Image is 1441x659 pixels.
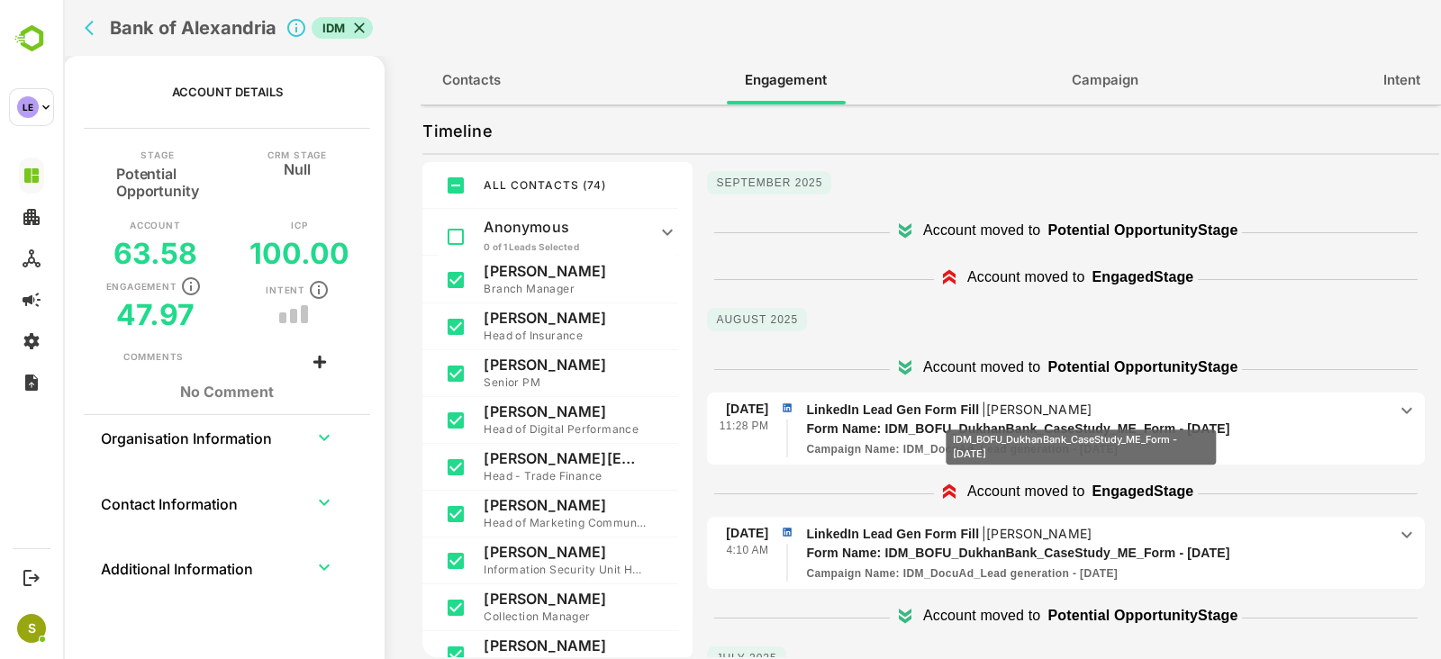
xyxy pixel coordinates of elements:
[37,415,231,458] th: Organisation Information
[421,420,583,438] p: Head of Digital Performance
[421,514,583,532] p: Head of Marketing Communications
[37,415,292,610] table: collapsible table
[1029,266,1130,288] p: Engaged Stage
[421,449,583,467] p: [PERSON_NAME][EMAIL_ADDRESS][DOMAIN_NAME]
[248,311,253,317] button: trend
[37,546,231,589] th: Additional Information
[359,117,429,146] p: Timeline
[421,636,583,654] p: [PERSON_NAME]
[249,20,293,37] span: IDM
[984,220,1174,241] p: Potential Opportunity Stage
[50,236,134,271] h5: 63.58
[421,402,583,420] p: [PERSON_NAME]
[743,565,1055,582] p: IDM_DocuAd_Lead generation - Aug 8, 2025
[203,285,242,294] p: Intent
[923,526,1029,541] p: [PERSON_NAME]
[421,590,583,608] p: [PERSON_NAME]
[716,400,732,416] img: linkedin.png
[663,400,705,418] p: [DATE]
[248,554,275,581] button: expand row
[421,561,583,579] p: Information Security Unit Head
[77,150,111,159] p: Stage
[421,178,543,192] span: ALL CONTACTS ( 74 )
[421,496,583,514] p: [PERSON_NAME]
[644,171,768,194] p: September 2025
[374,209,615,256] div: Anonymous0 of 1 Leads Selected
[743,400,1324,420] p: LinkedIn Lead Gen Form Fill
[379,68,438,92] span: Contacts
[664,542,706,560] p: 4:10 AM
[421,374,583,392] p: Senior PM
[904,266,1021,288] p: Account moved to
[743,524,1324,544] p: LinkedIn Lead Gen Form Fill
[682,68,764,92] span: Engagement
[860,357,977,378] p: Account moved to
[743,441,1055,457] p: IDM_DocuAd_Lead generation - Aug 8, 2025
[248,489,275,516] button: expand row
[3,59,4,608] button: back
[421,608,583,626] p: Collection Manager
[421,240,583,253] p: 0 of 1 Leads Selected
[1320,68,1357,92] span: Intent
[1029,481,1130,502] p: Engaged Stage
[67,221,118,230] p: Account
[916,402,1031,417] p: |
[421,280,583,298] p: Branch Manager
[743,524,1355,582] div: LinkedIn Lead Gen Form Fill|[PERSON_NAME]IDM_BOFU_DukhanBank_CaseStudy_ME_Form - Aug 8, 2025IDM_D...
[43,282,114,291] p: Engagement
[743,420,1294,438] p: IDM_BOFU_DukhanBank_CaseStudy_ME_Form - Aug 8, 2025
[916,526,1031,541] p: |
[37,481,231,524] th: Contact Information
[984,605,1174,627] p: Potential Opportunity Stage
[204,150,264,159] p: CRM Stage
[421,356,583,374] p: [PERSON_NAME]
[249,17,310,39] div: IDM
[904,481,1021,502] p: Account moved to
[17,96,39,118] div: LE
[743,400,1355,457] div: LinkedIn Lead Gen Form Fill|[PERSON_NAME]IDM_BOFU_DukhanBank_CaseStudy_ME_Form - Aug 8, 2025IDM_D...
[644,308,744,331] p: August 2025
[221,159,248,174] h5: Null
[9,22,55,56] img: BambooboxLogoMark.f1c84d78b4c51b1a7b5f700c9845e183.svg
[421,327,583,345] p: Head of Insurance
[860,605,977,627] p: Account moved to
[19,565,43,590] button: Logout
[248,424,275,451] button: expand row
[228,221,244,230] p: ICP
[222,17,244,39] svg: Click to close Account details panel
[716,524,732,540] img: linkedin.png
[186,236,286,271] h5: 100.00
[109,85,220,99] p: Account Details
[60,384,268,401] h1: No Comment
[17,14,44,41] button: back
[1009,68,1075,92] span: Campaign
[421,543,583,561] p: [PERSON_NAME]
[47,17,213,39] h2: Bank of Alexandria
[17,614,46,643] div: S
[421,262,583,280] p: [PERSON_NAME]
[923,402,1029,417] p: [PERSON_NAME]
[421,309,583,327] p: [PERSON_NAME]
[743,544,1294,563] p: IDM_BOFU_DukhanBank_CaseStudy_ME_Form - Aug 8, 2025
[60,350,121,365] div: Comments
[663,524,705,542] p: [DATE]
[421,218,583,236] p: Anonymous
[53,297,131,332] h5: 47.97
[421,467,583,485] p: Head - Trade Finance
[53,159,136,200] h5: Potential Opportunity
[358,56,1378,104] div: full width tabs example
[860,220,977,241] p: Account moved to
[984,357,1174,378] p: Potential Opportunity Stage
[657,418,706,436] p: 11:28 PM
